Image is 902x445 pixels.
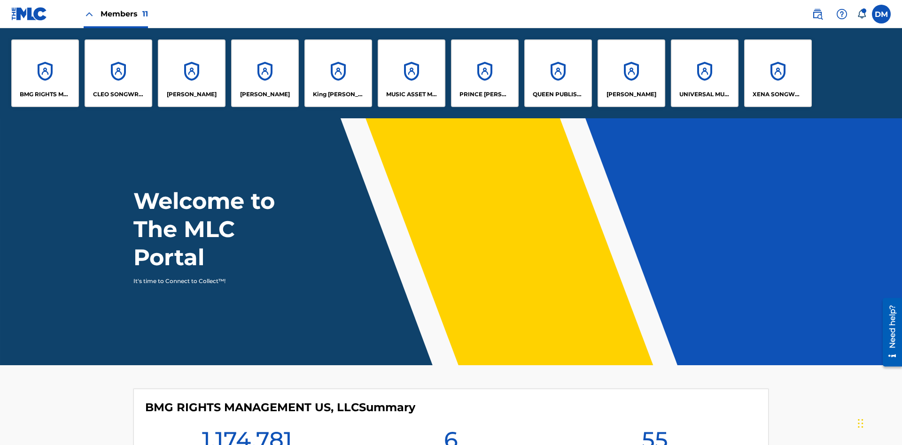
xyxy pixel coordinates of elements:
img: help [836,8,848,20]
p: It's time to Connect to Collect™! [133,277,296,285]
span: 11 [142,9,148,18]
p: XENA SONGWRITER [753,90,804,99]
h1: Welcome to The MLC Portal [133,187,309,271]
a: Accounts[PERSON_NAME] [158,39,225,107]
img: MLC Logo [11,7,47,21]
iframe: Chat Widget [855,400,902,445]
a: Accounts[PERSON_NAME] [598,39,665,107]
a: Accounts[PERSON_NAME] [231,39,299,107]
div: Drag [858,409,863,437]
a: AccountsKing [PERSON_NAME] [304,39,372,107]
a: AccountsPRINCE [PERSON_NAME] [451,39,519,107]
h4: BMG RIGHTS MANAGEMENT US, LLC [145,400,415,414]
p: PRINCE MCTESTERSON [459,90,511,99]
img: Close [84,8,95,20]
p: UNIVERSAL MUSIC PUB GROUP [679,90,731,99]
div: Help [832,5,851,23]
img: search [812,8,823,20]
p: RONALD MCTESTERSON [607,90,656,99]
a: AccountsBMG RIGHTS MANAGEMENT US, LLC [11,39,79,107]
span: Members [101,8,148,19]
div: User Menu [872,5,891,23]
p: ELVIS COSTELLO [167,90,217,99]
a: AccountsMUSIC ASSET MANAGEMENT (MAM) [378,39,445,107]
a: AccountsQUEEN PUBLISHA [524,39,592,107]
p: BMG RIGHTS MANAGEMENT US, LLC [20,90,71,99]
p: King McTesterson [313,90,364,99]
p: EYAMA MCSINGER [240,90,290,99]
a: Public Search [808,5,827,23]
a: AccountsCLEO SONGWRITER [85,39,152,107]
div: Notifications [857,9,866,19]
p: QUEEN PUBLISHA [533,90,584,99]
a: AccountsXENA SONGWRITER [744,39,812,107]
a: AccountsUNIVERSAL MUSIC PUB GROUP [671,39,739,107]
p: CLEO SONGWRITER [93,90,144,99]
p: MUSIC ASSET MANAGEMENT (MAM) [386,90,437,99]
iframe: Resource Center [876,294,902,371]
